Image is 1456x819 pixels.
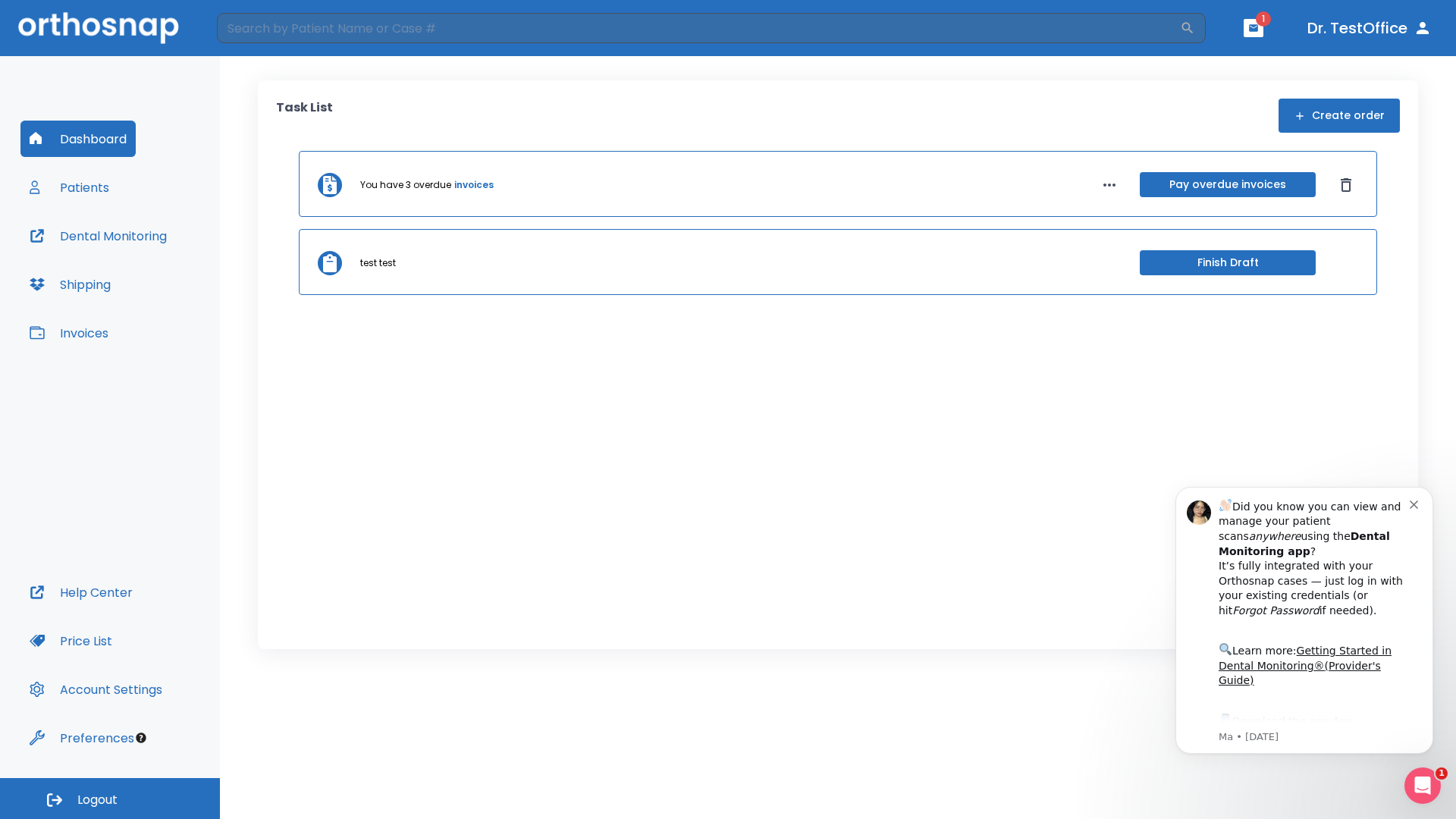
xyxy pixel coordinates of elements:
[1404,767,1441,804] iframe: Intercom live chat
[1153,468,1456,811] iframe: Intercom notifications message
[217,13,1180,43] input: Search by Patient Name or Case #
[360,256,396,270] p: test test
[20,720,143,756] button: Preferences
[20,623,121,659] button: Price List
[1279,99,1400,133] button: Create order
[134,731,148,745] div: Tooltip anchor
[1140,250,1316,275] button: Finish Draft
[1140,172,1316,197] button: Pay overdue invoices
[20,169,118,206] button: Patients
[20,574,142,610] button: Help Center
[77,792,118,808] span: Logout
[20,671,171,708] button: Account Settings
[20,315,118,351] button: Invoices
[20,266,120,303] button: Shipping
[360,178,451,192] p: You have 3 overdue
[20,121,136,157] button: Dashboard
[454,178,494,192] a: invoices
[18,12,179,43] img: Orthosnap
[276,99,333,133] p: Task List
[20,218,176,254] button: Dental Monitoring
[1301,14,1438,42] button: Dr. TestOffice
[1436,767,1448,780] span: 1
[1334,173,1358,197] button: Dismiss
[1256,11,1271,27] span: 1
